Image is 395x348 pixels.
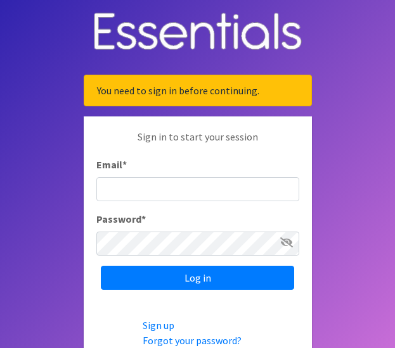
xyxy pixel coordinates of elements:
[141,213,146,225] abbr: required
[143,334,242,347] a: Forgot your password?
[122,158,127,171] abbr: required
[101,266,294,290] input: Log in
[96,157,127,172] label: Email
[96,129,299,157] p: Sign in to start your session
[143,319,174,332] a: Sign up
[84,75,312,106] div: You need to sign in before continuing.
[96,211,146,227] label: Password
